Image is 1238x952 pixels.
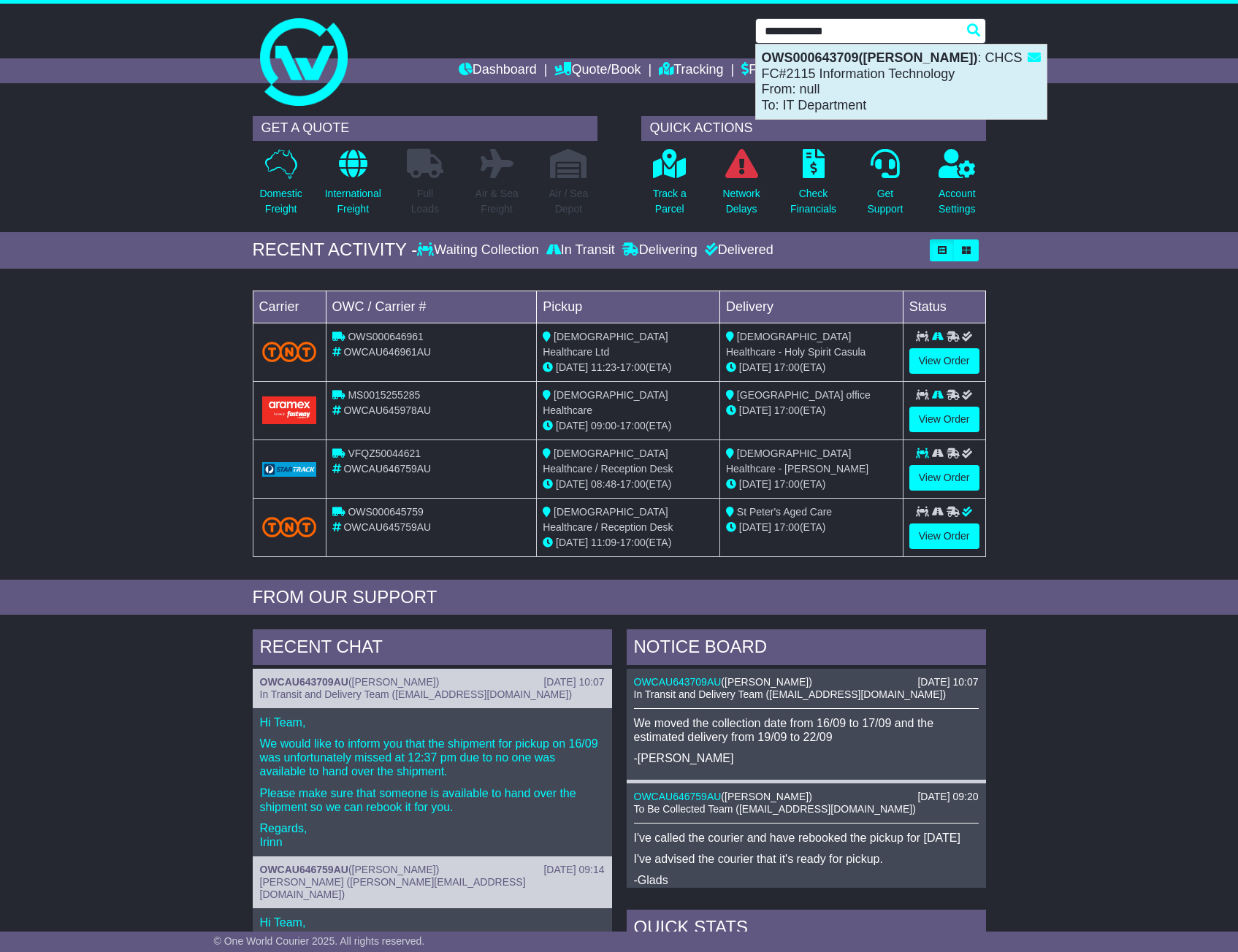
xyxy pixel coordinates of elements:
p: Network Delays [722,186,760,217]
p: -Glads [634,873,979,887]
a: View Order [909,465,979,491]
div: QUICK ACTIONS [641,116,986,141]
a: Financials [741,58,808,83]
div: ( ) [634,676,979,688]
a: View Order [909,523,979,549]
div: [DATE] 09:20 [917,791,978,803]
a: Tracking [659,58,723,83]
div: Delivering [619,242,701,258]
div: NOTICE BOARD [627,629,986,669]
span: OWCAU646759AU [343,463,431,475]
div: - (ETA) [543,360,714,375]
p: Regards, Irinn [260,821,605,849]
a: NetworkDelays [722,148,760,225]
span: 17:00 [774,361,800,373]
img: Aramex.png [262,396,317,423]
div: : CHCS FC#2115 Information Technology From: null To: IT Department [756,45,1047,119]
span: [DATE] [556,361,588,373]
span: 17:00 [774,478,800,490]
div: RECENT ACTIVITY - [253,239,418,261]
span: To Be Collected Team ([EMAIL_ADDRESS][DOMAIN_NAME]) [634,803,916,815]
div: [DATE] 09:14 [543,864,604,876]
a: DomesticFreight [259,148,302,225]
span: In Transit and Delivery Team ([EMAIL_ADDRESS][DOMAIN_NAME]) [634,688,947,700]
div: ( ) [260,864,605,876]
p: Air / Sea Depot [549,186,589,217]
span: In Transit and Delivery Team ([EMAIL_ADDRESS][DOMAIN_NAME]) [260,688,573,700]
a: GetSupport [866,148,903,225]
span: [PERSON_NAME] ([PERSON_NAME][EMAIL_ADDRESS][DOMAIN_NAME]) [260,876,526,900]
span: 17:00 [620,478,646,490]
td: Carrier [253,291,326,323]
span: 11:23 [591,361,616,373]
span: 09:00 [591,420,616,431]
span: © One World Courier 2025. All rights reserved. [214,935,425,947]
p: Account Settings [939,186,976,217]
div: (ETA) [726,520,897,535]
p: Check Financials [790,186,836,217]
td: Delivery [719,291,903,323]
a: View Order [909,348,979,374]
span: [DEMOGRAPHIC_DATA] Healthcare Ltd [543,331,668,358]
div: ( ) [634,791,979,803]
span: 17:00 [774,404,800,416]
span: [DEMOGRAPHIC_DATA] Healthcare [543,389,668,416]
span: OWCAU645759AU [343,521,431,533]
td: Status [903,291,985,323]
p: International Freight [325,186,381,217]
td: Pickup [537,291,720,323]
span: [PERSON_NAME] [352,864,436,875]
span: [DEMOGRAPHIC_DATA] Healthcare - [PERSON_NAME] [726,448,868,475]
img: GetCarrierServiceLogo [262,462,317,477]
span: OWCAU646961AU [343,346,431,358]
span: [DATE] [556,420,588,431]
div: In Transit [543,242,619,258]
div: - (ETA) [543,535,714,550]
p: Track a Parcel [653,186,687,217]
strong: OWS000643709([PERSON_NAME]) [762,50,978,65]
p: -[PERSON_NAME] [634,751,979,765]
span: [DEMOGRAPHIC_DATA] Healthcare / Reception Desk [543,448,673,475]
div: ( ) [260,676,605,688]
div: (ETA) [726,477,897,492]
span: VFQZ50044621 [348,448,421,459]
div: Waiting Collection [417,242,542,258]
span: [DATE] [556,537,588,548]
p: Please make sure that someone is available to hand over the shipment so we can rebook it for you. [260,786,605,814]
span: 17:00 [620,537,646,548]
a: OWCAU646759AU [634,791,722,802]
div: [DATE] 10:07 [543,676,604,688]
span: 17:00 [620,361,646,373]
a: OWCAU643709AU [260,676,348,688]
p: Domestic Freight [259,186,302,217]
a: Dashboard [459,58,537,83]
a: InternationalFreight [324,148,382,225]
span: OWS000646961 [348,331,424,342]
span: [PERSON_NAME] [725,791,809,802]
div: - (ETA) [543,477,714,492]
span: OWCAU645978AU [343,404,431,416]
p: Air & Sea Freight [475,186,519,217]
div: - (ETA) [543,418,714,434]
a: Quote/Book [554,58,641,83]
td: OWC / Carrier # [326,291,537,323]
a: AccountSettings [938,148,977,225]
p: Get Support [867,186,903,217]
div: Delivered [701,242,773,258]
span: [DEMOGRAPHIC_DATA] Healthcare / Reception Desk [543,506,673,533]
div: (ETA) [726,360,897,375]
p: Hi Team, [260,715,605,729]
span: [DATE] [739,361,771,373]
p: I've called the courier and have rebooked the pickup for [DATE] [634,831,979,845]
div: (ETA) [726,403,897,418]
div: GET A QUOTE [253,116,597,141]
span: 08:48 [591,478,616,490]
span: MS0015255285 [348,389,420,401]
span: [DATE] [556,478,588,490]
a: CheckFinancials [790,148,837,225]
p: We would like to inform you that the shipment for pickup on 16/09 was unfortunately missed at 12:... [260,737,605,779]
span: St Peter's Aged Care [737,506,832,518]
p: Full Loads [407,186,443,217]
span: [DATE] [739,478,771,490]
img: TNT_Domestic.png [262,517,317,537]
